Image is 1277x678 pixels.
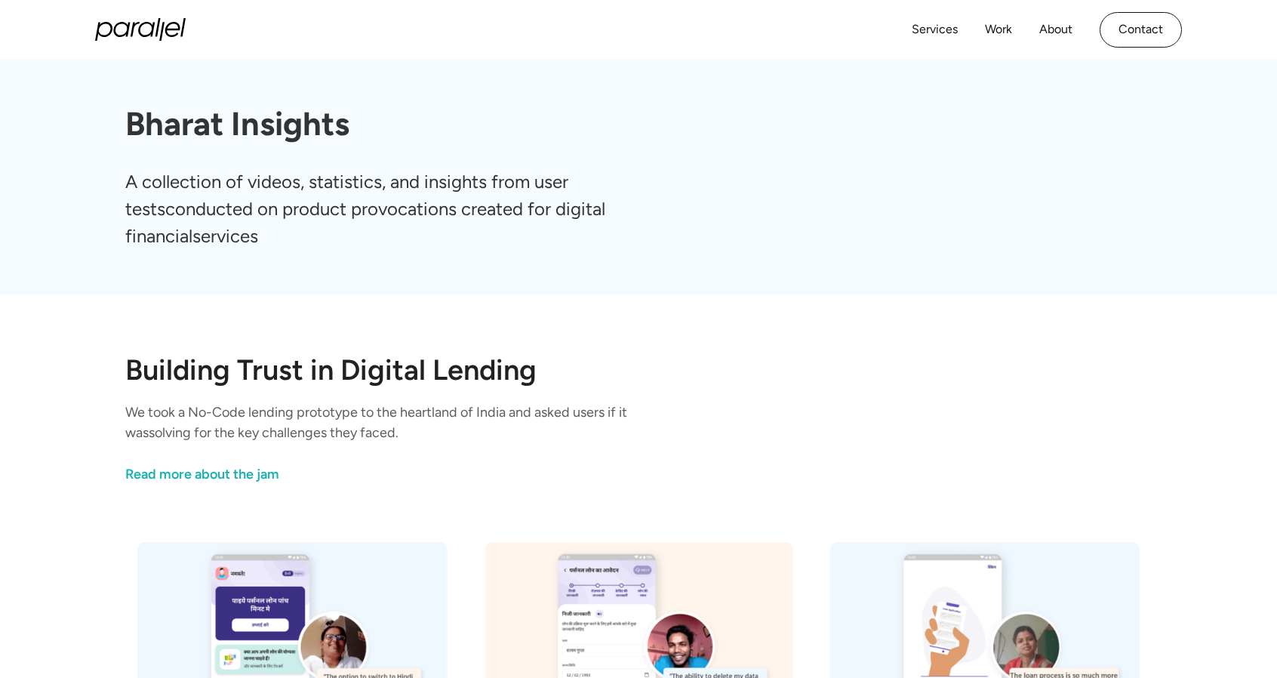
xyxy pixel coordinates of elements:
[1100,12,1182,48] a: Contact
[1039,19,1072,41] a: About
[985,19,1012,41] a: Work
[125,464,279,485] div: Read more about the jam
[125,356,1152,384] h2: Building Trust in Digital Lending
[125,464,690,485] a: link
[95,18,186,41] a: home
[125,105,1152,144] h1: Bharat Insights
[912,19,958,41] a: Services
[125,402,690,443] p: We took a No-Code lending prototype to the heartland of India and asked users if it wassolving fo...
[125,168,664,250] p: A collection of videos, statistics, and insights from user testsconducted on product provocations...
